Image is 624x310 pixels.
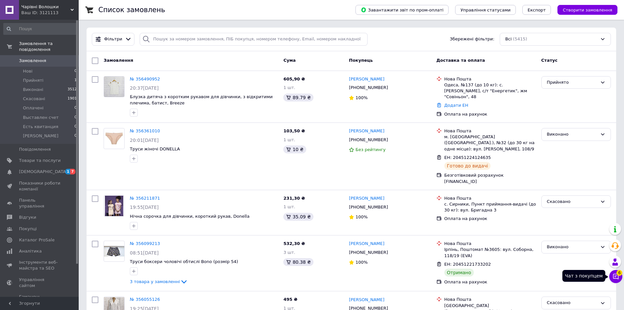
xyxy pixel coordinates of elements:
div: Нова Пошта [444,128,536,134]
div: [PHONE_NUMBER] [348,136,389,144]
span: Каталог ProSale [19,237,54,243]
button: Чат з покупцем6 [609,270,622,283]
div: Готово до видачі [444,162,491,170]
span: Управління статусами [460,8,511,12]
button: Завантажити звіт по пром-оплаті [355,5,449,15]
span: Нічна сорочка для дівчинки, короткий рукав, Donella [130,214,250,219]
div: [PHONE_NUMBER] [348,248,389,257]
span: 1901 [68,96,77,102]
div: Одеса, №137 (до 10 кг): с. [PERSON_NAME], с/т "Енергетик", жм "Совіньон", 48 [444,82,536,100]
span: Оплачені [23,105,44,111]
div: Ірпінь, Поштомат №3605: вул. Соборна, 118/19 (EVA) [444,247,536,258]
span: 495 ₴ [283,297,297,302]
a: [PERSON_NAME] [349,297,384,303]
span: Без рейтингу [355,147,386,152]
span: Інструменти веб-майстра та SEO [19,259,61,271]
div: Виконано [547,244,597,251]
div: Оплата на рахунок [444,216,536,222]
div: Нова Пошта [444,76,536,82]
div: 10 ₴ [283,145,306,153]
a: № 356055126 [130,297,160,302]
div: Скасовано [547,299,597,306]
span: Выставлен счет [23,115,59,121]
span: Всі [505,36,512,42]
button: Експорт [522,5,551,15]
a: Фото товару [104,128,125,149]
a: [PERSON_NAME] [349,76,384,82]
span: Прийняті [23,77,43,83]
div: Прийнято [547,79,597,86]
div: 89.79 ₴ [283,94,313,101]
a: Блузка дитяча з коротким рукавом для дівчинки, з відкритими плечима, батист, Breeze [130,94,272,105]
a: Додати ЕН [444,103,468,108]
span: 100% [355,260,368,265]
a: [PERSON_NAME] [349,128,384,134]
span: 1 шт. [283,137,295,142]
span: Статус [541,58,558,63]
a: Труси жіночі DONELLA [130,146,180,151]
span: Доставка та оплата [436,58,485,63]
a: Труси боксери чоловічі обтислі Bono (розмір 54) [130,259,238,264]
div: Нова Пошта [444,297,536,302]
div: Чат з покупцем [562,270,605,282]
a: [PERSON_NAME] [349,241,384,247]
span: Замовлення [104,58,133,63]
span: 0 [74,105,77,111]
div: 35.09 ₴ [283,213,313,221]
span: Показники роботи компанії [19,180,61,192]
span: ЕН: 20451221733202 [444,262,491,267]
span: 100% [355,214,368,219]
span: 08:51[DATE] [130,250,159,255]
span: Відгуки [19,214,36,220]
span: 100% [355,95,368,100]
a: № 356361010 [130,128,160,133]
span: 231,30 ₴ [283,196,305,201]
span: Есть квитанция [23,124,58,130]
span: Замовлення [19,58,46,64]
span: 3 шт. [283,250,295,255]
span: ЕН: 20451224124635 [444,155,491,160]
span: 532,30 ₴ [283,241,305,246]
button: Створити замовлення [557,5,617,15]
span: 0 [74,124,77,130]
span: Повідомлення [19,146,51,152]
span: Чарівні Волошки [21,4,70,10]
h1: Список замовлень [98,6,165,14]
div: м. [GEOGRAPHIC_DATA] ([GEOGRAPHIC_DATA].), №32 (до 30 кг на одне місце): вул. [PERSON_NAME], 108/9 [444,134,536,152]
span: [DEMOGRAPHIC_DATA] [19,169,68,175]
div: 80.38 ₴ [283,258,313,266]
div: Оплата на рахунок [444,111,536,117]
a: № 356099213 [130,241,160,246]
a: № 356211871 [130,196,160,201]
span: (5415) [513,36,527,41]
span: 1 [74,77,77,83]
span: Гаманець компанії [19,294,61,306]
span: Завантажити звіт по пром-оплаті [361,7,443,13]
span: Фільтри [104,36,122,42]
span: Cума [283,58,295,63]
a: [PERSON_NAME] [349,195,384,202]
input: Пошук за номером замовлення, ПІБ покупця, номером телефону, Email, номером накладної [140,33,368,46]
span: 1 [65,169,70,174]
div: Нова Пошта [444,195,536,201]
div: Скасовано [547,198,597,205]
div: [PHONE_NUMBER] [348,83,389,92]
div: [PHONE_NUMBER] [348,203,389,211]
span: Замовлення та повідомлення [19,41,79,53]
span: 0 [74,133,77,139]
span: Покупці [19,226,37,232]
span: Аналітика [19,248,42,254]
span: Створити замовлення [563,8,612,12]
span: 20:01[DATE] [130,138,159,143]
span: [PERSON_NAME] [23,133,58,139]
button: Управління статусами [455,5,516,15]
span: 103,50 ₴ [283,128,305,133]
span: 1 шт. [283,204,295,209]
div: Отримано [444,269,474,277]
div: с. Сирники, Пункт приймання-видачі (до 30 кг): вул. Бригадна 3 [444,201,536,213]
a: Створити замовлення [551,7,617,12]
a: Фото товару [104,76,125,97]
